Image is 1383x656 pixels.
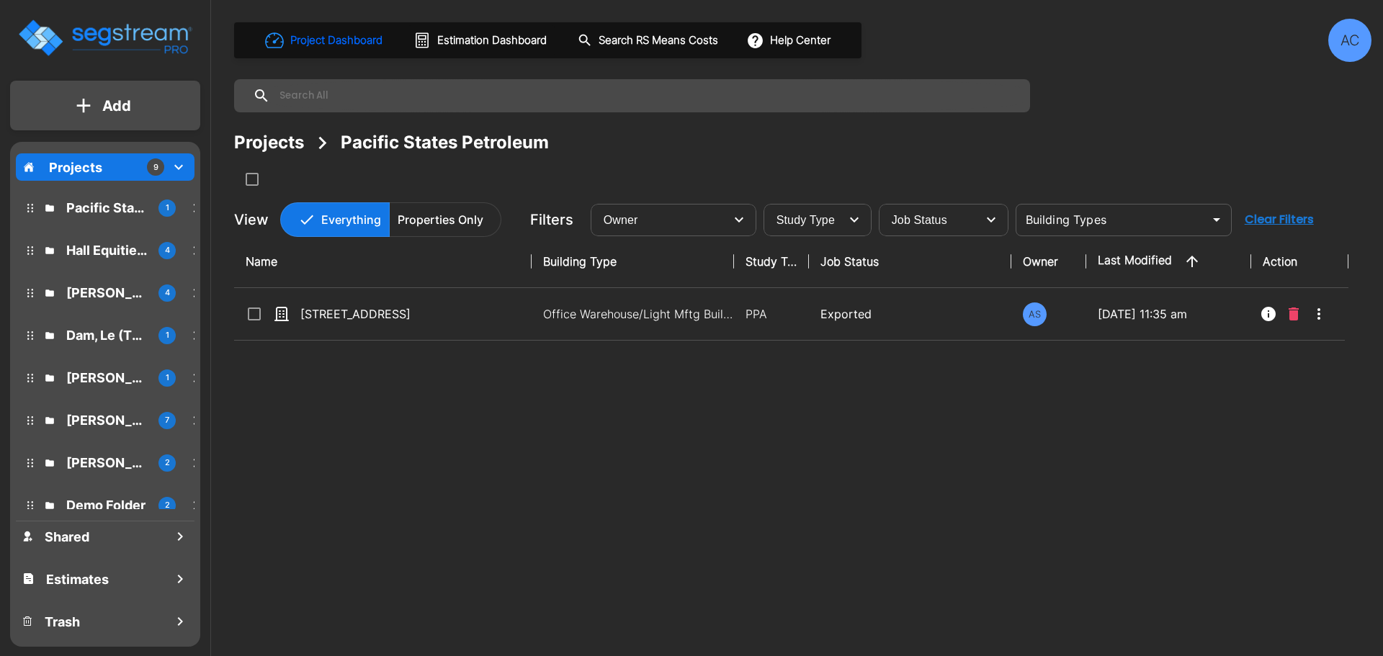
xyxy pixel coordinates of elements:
[259,24,390,56] button: Project Dashboard
[321,211,381,228] p: Everything
[45,527,89,547] h1: Shared
[1251,235,1348,288] th: Action
[604,214,638,226] span: Owner
[746,305,797,323] p: PPA
[165,499,170,511] p: 2
[530,209,573,230] p: Filters
[66,198,147,217] p: Pacific States Petroleum
[165,244,170,256] p: 4
[270,79,1023,112] input: Search All
[290,32,382,49] h1: Project Dashboard
[572,27,726,55] button: Search RS Means Costs
[389,202,501,237] button: Properties Only
[398,211,483,228] p: Properties Only
[66,283,147,302] p: Simmons, Robert
[66,368,147,387] p: Dianne Dougherty
[238,165,267,194] button: SelectAll
[280,202,390,237] button: Everything
[1023,302,1047,326] div: AS
[17,17,193,58] img: Logo
[1239,205,1320,234] button: Clear Filters
[66,325,147,345] p: Dam, Le (The Boiling Crab)
[280,202,501,237] div: Platform
[66,410,147,430] p: Melanie Weinrot
[45,612,80,632] h1: Trash
[1086,235,1251,288] th: Last Modified
[49,158,102,177] p: Projects
[1254,300,1283,328] button: Info
[153,161,158,174] p: 9
[300,305,514,323] p: [STREET_ADDRESS]
[66,453,147,472] p: MJ Dean
[892,214,947,226] span: Job Status
[46,570,109,589] h1: Estimates
[1207,210,1227,230] button: Open
[809,235,1011,288] th: Job Status
[166,372,169,384] p: 1
[1011,235,1086,288] th: Owner
[1020,210,1204,230] input: Building Types
[543,305,738,323] p: Office Warehouse/Light Mftg Building, Office Warehouse/Light Mftg Building, Office Warehouse/Ligh...
[234,130,304,156] div: Projects
[437,32,547,49] h1: Estimation Dashboard
[1098,305,1240,323] p: [DATE] 11:35 am
[882,199,977,240] div: Select
[532,235,734,288] th: Building Type
[1283,300,1304,328] button: Delete
[10,85,200,127] button: Add
[1304,300,1333,328] button: More-Options
[234,209,269,230] p: View
[66,241,147,260] p: Hall Equities Group - 3 Buildings WC
[341,130,549,156] div: Pacific States Petroleum
[1328,19,1371,62] div: AC
[102,95,131,117] p: Add
[766,199,840,240] div: Select
[743,27,836,54] button: Help Center
[234,235,532,288] th: Name
[165,457,170,469] p: 2
[165,414,169,426] p: 7
[594,199,725,240] div: Select
[776,214,835,226] span: Study Type
[166,202,169,214] p: 1
[599,32,718,49] h1: Search RS Means Costs
[165,287,170,299] p: 4
[820,305,1000,323] p: Exported
[408,25,555,55] button: Estimation Dashboard
[66,495,147,515] p: Demo Folder
[166,329,169,341] p: 1
[734,235,809,288] th: Study Type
